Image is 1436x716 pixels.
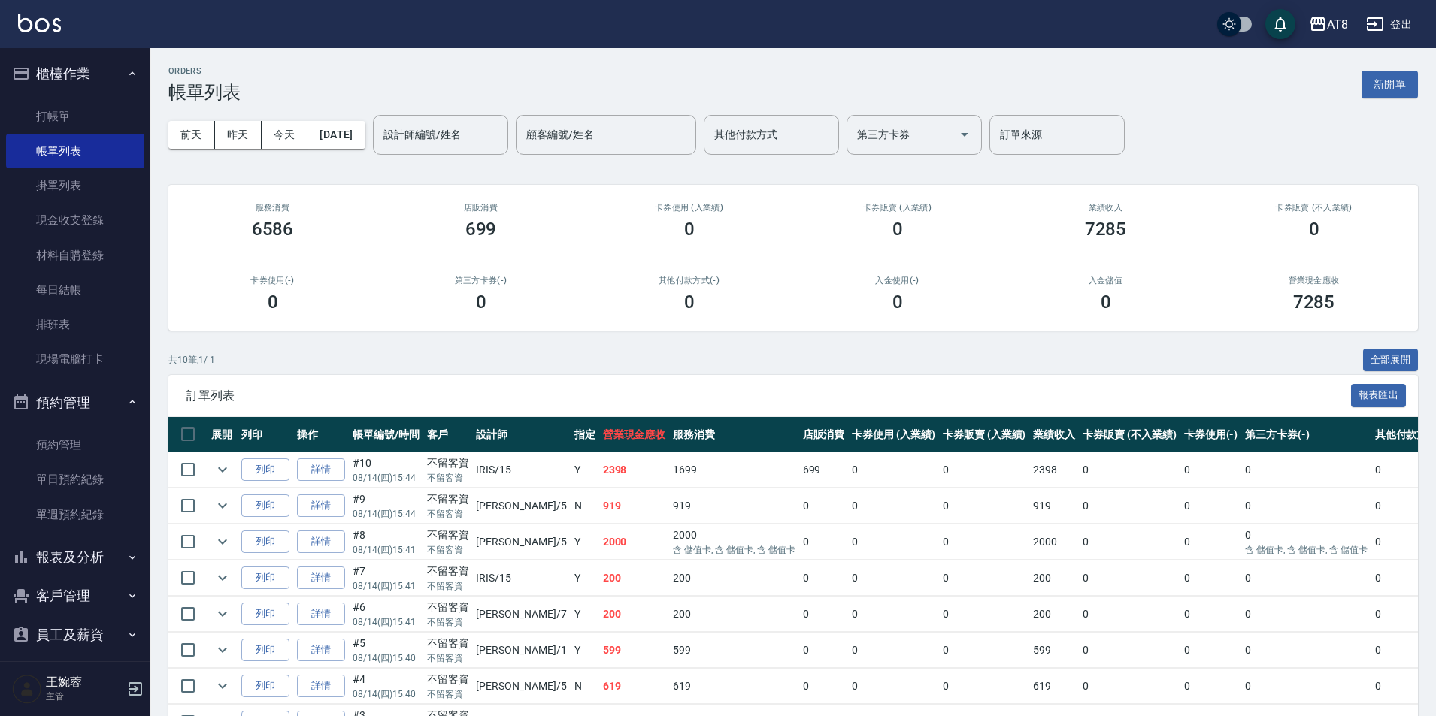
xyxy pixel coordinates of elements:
td: 619 [1029,669,1079,704]
p: 08/14 (四) 15:40 [353,687,420,701]
td: 0 [1241,452,1371,488]
td: 0 [1241,633,1371,668]
th: 第三方卡券(-) [1241,417,1371,452]
td: 0 [1241,488,1371,524]
button: 新開單 [1362,71,1418,98]
td: 699 [799,452,849,488]
td: N [571,669,599,704]
span: 訂單列表 [186,388,1351,403]
td: 0 [1180,560,1242,596]
td: 0 [939,669,1030,704]
h2: 入金使用(-) [811,276,983,285]
div: 不留客資 [427,491,469,507]
td: 0 [799,669,849,704]
p: 不留客資 [427,615,469,629]
th: 操作 [293,417,349,452]
a: 打帳單 [6,99,144,134]
img: Person [12,674,42,704]
th: 卡券使用 (入業績) [848,417,939,452]
td: 0 [848,452,939,488]
p: 不留客資 [427,687,469,701]
h3: 6586 [252,219,294,240]
a: 預約管理 [6,427,144,462]
td: 0 [799,488,849,524]
td: 0 [799,560,849,596]
th: 指定 [571,417,599,452]
td: IRIS /15 [472,560,570,596]
button: 報表及分析 [6,538,144,577]
td: 919 [599,488,670,524]
p: 含 儲值卡, 含 儲值卡, 含 儲值卡 [1245,543,1367,557]
div: AT8 [1327,15,1348,34]
td: 0 [939,633,1030,668]
a: 報表匯出 [1351,388,1407,402]
td: 200 [1029,560,1079,596]
button: 登出 [1360,11,1418,38]
h2: 業績收入 [1019,203,1192,213]
p: 08/14 (四) 15:44 [353,471,420,485]
button: expand row [211,530,234,553]
h5: 王婉蓉 [46,675,123,690]
td: 0 [939,560,1030,596]
td: 0 [1079,597,1180,632]
td: 0 [848,633,939,668]
button: 列印 [241,675,289,698]
button: 商品管理 [6,654,144,693]
button: expand row [211,675,234,697]
h3: 0 [1309,219,1319,240]
button: 列印 [241,530,289,554]
h2: 卡券販賣 (入業績) [811,203,983,213]
button: 列印 [241,458,289,482]
h2: 店販消費 [395,203,567,213]
th: 卡券販賣 (不入業績) [1079,417,1180,452]
td: Y [571,597,599,632]
a: 詳情 [297,675,345,698]
button: 昨天 [215,121,262,149]
h2: 入金儲值 [1019,276,1192,285]
td: 200 [669,560,798,596]
p: 不留客資 [427,579,469,593]
p: 08/14 (四) 15:41 [353,615,420,629]
td: 0 [848,597,939,632]
td: 0 [1180,669,1242,704]
button: 列印 [241,603,289,626]
td: IRIS /15 [472,452,570,488]
th: 設計師 [472,417,570,452]
td: #9 [349,488,423,524]
p: 共 10 筆, 1 / 1 [168,353,215,367]
td: 599 [1029,633,1079,668]
p: 不留客資 [427,507,469,521]
button: 全部展開 [1363,349,1419,372]
button: 客戶管理 [6,576,144,615]
button: expand row [211,603,234,625]
h3: 699 [465,219,497,240]
td: #10 [349,452,423,488]
p: 不留客資 [427,543,469,557]
td: 200 [669,597,798,632]
td: 2000 [599,524,670,560]
a: 單日預約紀錄 [6,462,144,497]
td: 1699 [669,452,798,488]
td: #6 [349,597,423,632]
td: 619 [599,669,670,704]
td: 2398 [1029,452,1079,488]
td: [PERSON_NAME] /7 [472,597,570,632]
p: 08/14 (四) 15:41 [353,543,420,557]
td: 0 [1180,524,1242,560]
h2: 其他付款方式(-) [603,276,775,285]
button: 報表匯出 [1351,384,1407,407]
h3: 0 [1101,292,1111,313]
td: [PERSON_NAME] /5 [472,524,570,560]
button: expand row [211,639,234,661]
td: 599 [599,633,670,668]
td: 0 [939,597,1030,632]
td: 0 [1079,633,1180,668]
h2: ORDERS [168,66,241,76]
a: 現金收支登錄 [6,203,144,237]
h2: 營業現金應收 [1228,276,1400,285]
td: 0 [939,488,1030,524]
td: 2000 [1029,524,1079,560]
td: 0 [848,488,939,524]
td: #8 [349,524,423,560]
td: 0 [1241,669,1371,704]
